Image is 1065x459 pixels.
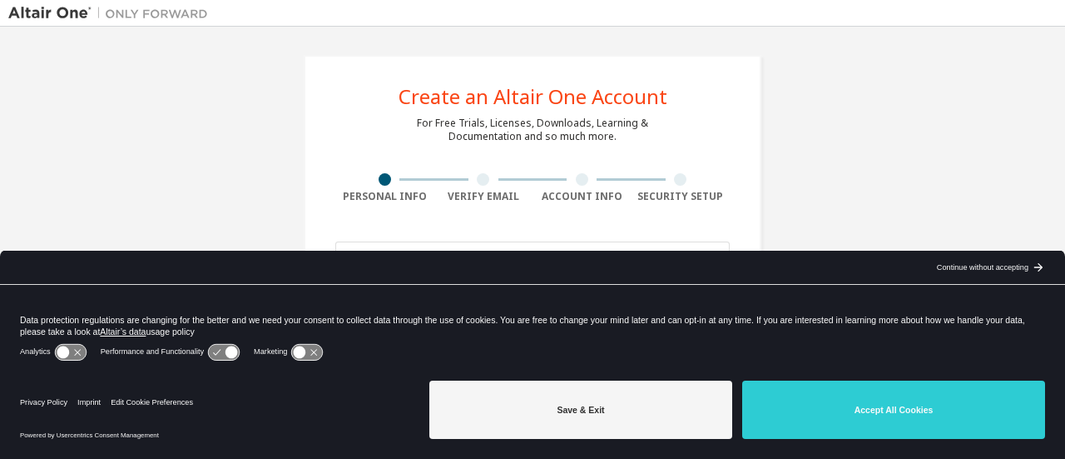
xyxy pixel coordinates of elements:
[8,5,216,22] img: Altair One
[532,190,632,203] div: Account Info
[434,190,533,203] div: Verify Email
[335,190,434,203] div: Personal Info
[399,87,667,107] div: Create an Altair One Account
[417,117,648,143] div: For Free Trials, Licenses, Downloads, Learning & Documentation and so much more.
[632,190,731,203] div: Security Setup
